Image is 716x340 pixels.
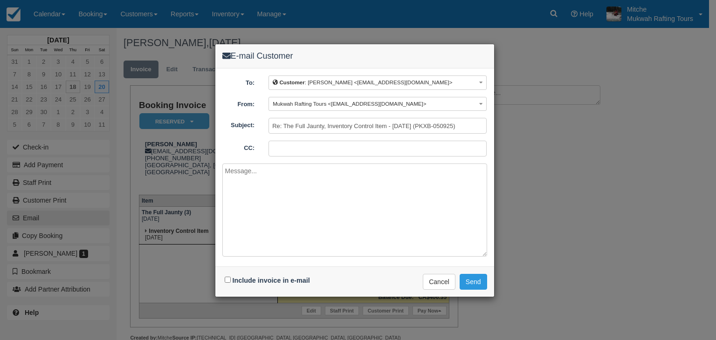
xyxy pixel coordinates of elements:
label: CC: [215,141,262,153]
label: Subject: [215,118,262,130]
button: Cancel [423,274,455,290]
button: Send [460,274,487,290]
button: Customer: [PERSON_NAME] <[EMAIL_ADDRESS][DOMAIN_NAME]> [268,75,487,90]
label: To: [215,75,262,88]
b: Customer [279,79,304,85]
span: Mukwah Rafting Tours <[EMAIL_ADDRESS][DOMAIN_NAME]> [273,101,427,107]
label: Include invoice in e-mail [233,277,310,284]
button: Mukwah Rafting Tours <[EMAIL_ADDRESS][DOMAIN_NAME]> [268,97,487,111]
h4: E-mail Customer [222,51,487,61]
label: From: [215,97,262,109]
span: : [PERSON_NAME] <[EMAIL_ADDRESS][DOMAIN_NAME]> [273,79,452,85]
